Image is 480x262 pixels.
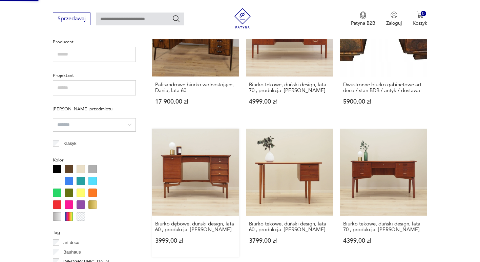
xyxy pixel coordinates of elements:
p: [PERSON_NAME] przedmiotu [53,105,136,113]
button: Patyna B2B [351,12,375,26]
p: Kolor [53,156,136,164]
p: Tag [53,229,136,236]
p: Zaloguj [386,20,402,26]
p: Koszyk [413,20,427,26]
img: Ikona medalu [360,12,367,19]
div: 0 [421,11,426,17]
p: art deco [63,239,79,246]
p: 3799,00 zł [249,238,330,244]
img: Ikona koszyka [417,12,423,18]
p: Klasyk [63,140,76,147]
p: Patyna B2B [351,20,375,26]
p: 3999,00 zł [155,238,236,244]
h3: Biurko tekowe, duński design, lata 60., produkcja: [PERSON_NAME] [249,221,330,233]
a: Biurko dębowe, duński design, lata 60., produkcja: DaniaBiurko dębowe, duński design, lata 60., p... [152,129,239,257]
h3: Dwustronne biurko gabinetowe art-deco / stan BDB / antyk / dostawa [343,82,424,93]
p: 4399,00 zł [343,238,424,244]
a: Ikona medaluPatyna B2B [351,12,375,26]
button: Zaloguj [386,12,402,26]
p: 4999,00 zł [249,99,330,105]
p: Projektant [53,72,136,79]
a: Sprzedawaj [53,17,90,22]
h3: Palisandrowe biurko wolnostojące, Dania, lata 60. [155,82,236,93]
a: Biurko tekowe, duński design, lata 60., produkcja: DaniaBiurko tekowe, duński design, lata 60., p... [246,129,333,257]
a: Biurko tekowe, duński design, lata 70., produkcja: DaniaBiurko tekowe, duński design, lata 70., p... [340,129,427,257]
button: 0Koszyk [413,12,427,26]
h3: Biurko tekowe, duński design, lata 70., produkcja: [PERSON_NAME] [249,82,330,93]
h3: Biurko tekowe, duński design, lata 70., produkcja: [PERSON_NAME] [343,221,424,233]
button: Szukaj [172,15,180,23]
p: Producent [53,38,136,46]
img: Ikonka użytkownika [391,12,397,18]
h3: Biurko dębowe, duński design, lata 60., produkcja: [PERSON_NAME] [155,221,236,233]
img: Patyna - sklep z meblami i dekoracjami vintage [232,8,253,28]
p: Bauhaus [63,248,81,256]
p: 17 900,00 zł [155,99,236,105]
button: Sprzedawaj [53,13,90,25]
p: 5900,00 zł [343,99,424,105]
